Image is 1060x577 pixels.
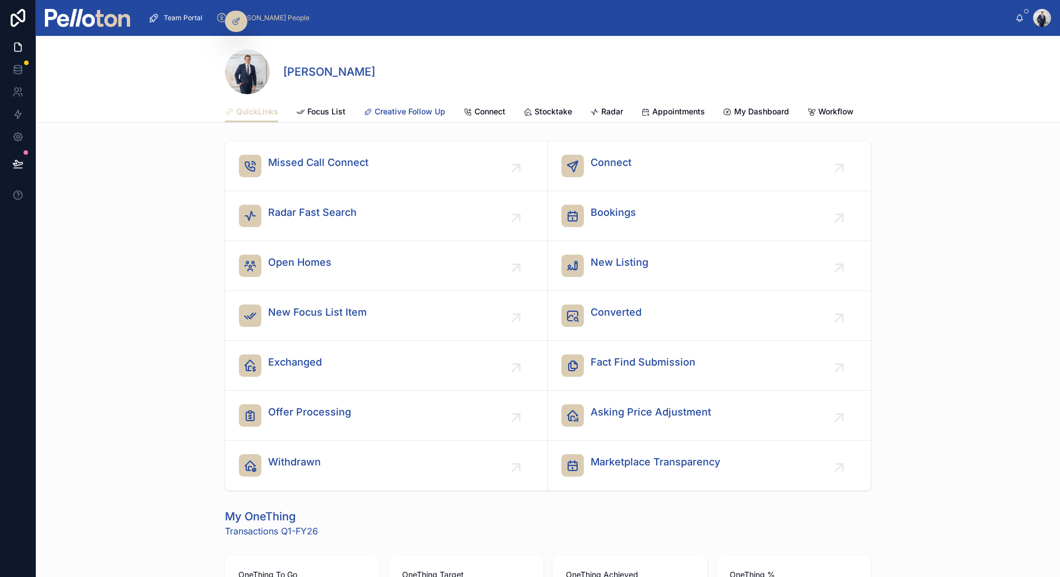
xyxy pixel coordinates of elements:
span: My Dashboard [734,106,789,117]
span: Creative Follow Up [375,106,445,117]
a: Stocktake [523,101,572,124]
a: Radar Fast Search [225,191,548,241]
span: Stocktake [534,106,572,117]
a: Missed Call Connect [225,141,548,191]
h1: My OneThing [225,509,318,524]
a: My Dashboard [723,101,789,124]
a: Open Homes [225,241,548,291]
span: Connect [474,106,505,117]
a: Converted [548,291,870,341]
a: New Listing [548,241,870,291]
span: New Focus List Item [268,304,367,320]
span: Radar Fast Search [268,205,357,220]
a: Asking Price Adjustment [548,391,870,441]
span: New Listing [591,255,648,270]
span: Team Portal [164,13,202,22]
span: Appointments [652,106,705,117]
a: Marketplace Transparency [548,441,870,490]
a: Offer Processing [225,391,548,441]
a: Workflow [807,101,854,124]
span: Marketplace Transparency [591,454,720,470]
span: [PERSON_NAME] People [232,13,310,22]
a: Appointments [641,101,705,124]
a: Creative Follow Up [363,101,445,124]
a: QuickLinks [225,101,278,123]
a: Withdrawn [225,441,548,490]
a: Team Portal [145,8,210,28]
a: Fact Find Submission [548,341,870,391]
span: Open Homes [268,255,331,270]
a: Focus List [296,101,345,124]
a: Radar [590,101,623,124]
a: New Focus List Item [225,291,548,341]
span: Withdrawn [268,454,321,470]
div: scrollable content [139,6,1015,30]
a: Connect [463,101,505,124]
span: Exchanged [268,354,322,370]
img: App logo [45,9,130,27]
a: [PERSON_NAME] People [213,8,317,28]
h1: [PERSON_NAME] [283,64,375,80]
a: Connect [548,141,870,191]
span: Radar [601,106,623,117]
a: Exchanged [225,341,548,391]
span: Workflow [818,106,854,117]
span: Bookings [591,205,636,220]
span: Connect [591,155,632,170]
span: Missed Call Connect [268,155,368,170]
span: Transactions Q1-FY26 [225,524,318,538]
span: Focus List [307,106,345,117]
span: Fact Find Submission [591,354,695,370]
span: Offer Processing [268,404,351,420]
a: Bookings [548,191,870,241]
span: Converted [591,304,642,320]
span: QuickLinks [236,106,278,117]
span: Asking Price Adjustment [591,404,711,420]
